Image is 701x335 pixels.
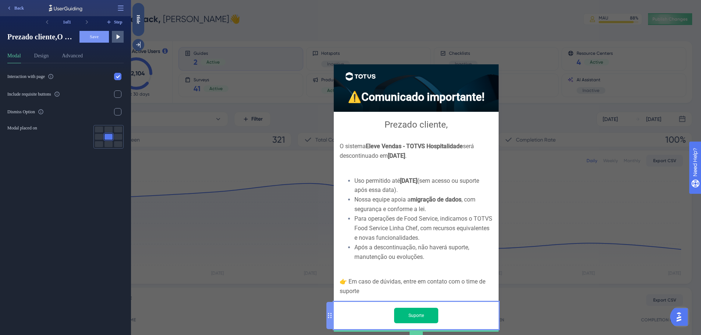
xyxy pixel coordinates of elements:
span: Save [90,34,99,40]
button: Modal [7,51,21,63]
span: Step [114,19,123,25]
div: Include requisite buttons [7,91,51,97]
div: Interaction with page [7,74,45,79]
div: 1 of 1 [53,16,81,28]
iframe: UserGuiding AI Assistant Launcher [670,306,692,328]
button: Design [34,51,49,63]
button: Save [79,31,109,43]
div: Dismiss Option [7,109,35,115]
button: Advanced [62,51,83,63]
span: Modal placed on [7,125,37,131]
button: Step [105,16,124,28]
button: Back [3,2,27,14]
span: Prezado cliente,O sistema Eleve Vendas - TOTVS Hospitalidade será descontinuado em [DATE].Uso per... [7,32,74,42]
span: Back [14,5,24,11]
span: Need Help? [17,2,46,11]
